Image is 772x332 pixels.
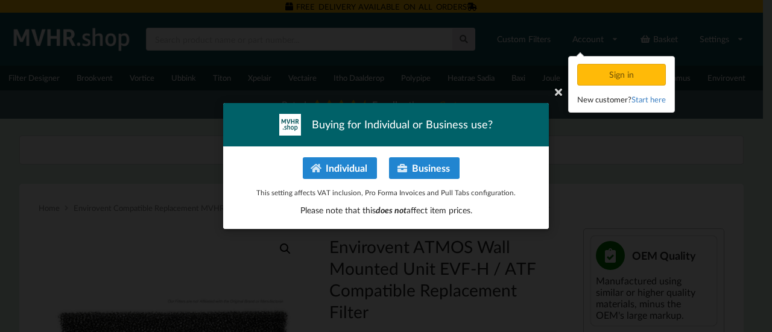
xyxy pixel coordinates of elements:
[631,95,666,104] a: Start here
[577,64,666,86] div: Sign in
[376,205,407,215] span: does not
[303,157,377,179] button: Individual
[236,187,536,198] p: This setting affects VAT inclusion, Pro Forma Invoices and Pull Tabs configuration.
[577,69,668,80] a: Sign in
[236,204,536,216] p: Please note that this affect item prices.
[389,157,460,179] button: Business
[577,93,666,105] div: New customer?
[279,114,301,136] img: mvhr-inverted.png
[312,117,493,132] span: Buying for Individual or Business use?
